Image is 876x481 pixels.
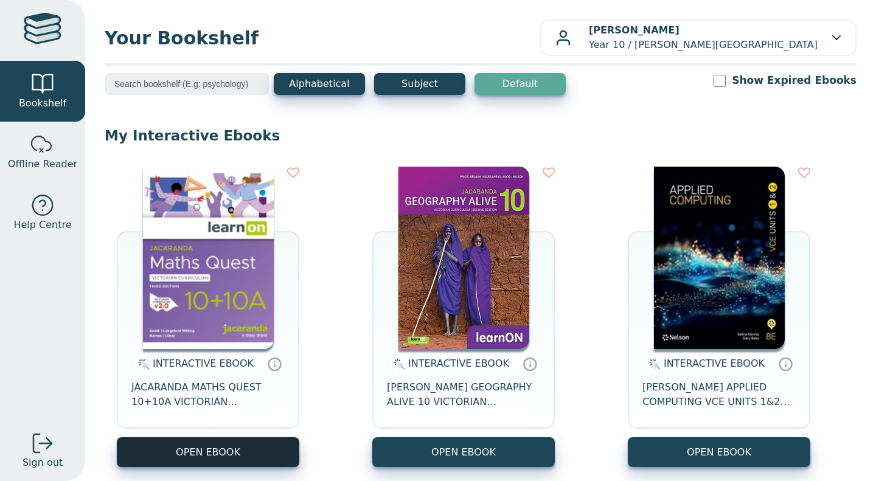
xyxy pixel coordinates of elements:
p: My Interactive Ebooks [105,126,857,145]
img: 994d196c-7f91-e911-a97e-0272d098c78b.jpg [398,167,529,349]
img: interactive.svg [645,357,661,372]
img: 1499aa3b-a4b8-4611-837d-1f2651393c4c.jpg [143,167,274,349]
button: Subject [374,73,465,95]
button: Alphabetical [274,73,365,95]
span: INTERACTIVE EBOOK [153,358,254,369]
a: Interactive eBooks are accessed online via the publisher’s portal. They contain interactive resou... [267,356,282,371]
button: Default [474,73,566,95]
span: JACARANDA MATHS QUEST 10+10A VICTORIAN CURRICULUM LEARNON EBOOK 3E [131,380,285,409]
span: Sign out [23,455,63,470]
button: [PERSON_NAME]Year 10 / [PERSON_NAME][GEOGRAPHIC_DATA] [540,19,857,56]
span: [PERSON_NAME] GEOGRAPHY ALIVE 10 VICTORIAN CURRICULUM LEARNON EBOOK 2E [387,380,540,409]
span: Offline Reader [8,157,77,171]
p: Year 10 / [PERSON_NAME][GEOGRAPHIC_DATA] [589,23,818,52]
span: Your Bookshelf [105,24,540,52]
button: OPEN EBOOK [117,437,299,467]
img: interactive.svg [390,357,405,372]
button: OPEN EBOOK [372,437,555,467]
a: Interactive eBooks are accessed online via the publisher’s portal. They contain interactive resou... [523,356,537,371]
img: d71d1bf3-48a5-4595-8477-9c6fd9242844.jfif [654,167,785,349]
label: Show Expired Ebooks [732,73,857,88]
img: interactive.svg [134,357,150,372]
button: OPEN EBOOK [628,437,810,467]
a: Interactive eBooks are accessed online via the publisher’s portal. They contain interactive resou... [778,356,793,371]
input: Search bookshelf (E.g: psychology) [105,73,269,95]
b: [PERSON_NAME] [589,24,680,36]
span: INTERACTIVE EBOOK [664,358,765,369]
span: Bookshelf [19,96,66,111]
span: [PERSON_NAME] APPLIED COMPUTING VCE UNITS 1&2 MINDTAP EBOOK 8E [642,380,796,409]
span: INTERACTIVE EBOOK [408,358,509,369]
span: Help Centre [13,218,71,232]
